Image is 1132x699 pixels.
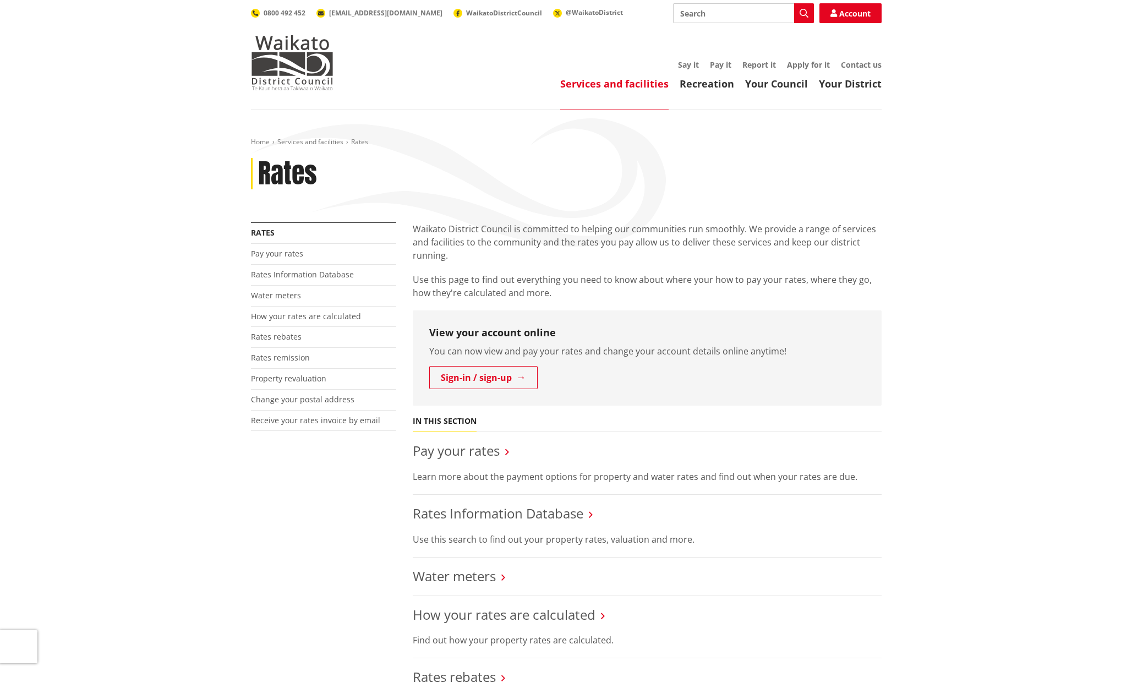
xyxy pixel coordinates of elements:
a: 0800 492 452 [251,8,305,18]
p: Use this page to find out everything you need to know about where your how to pay your rates, whe... [413,273,882,299]
a: Rates Information Database [251,269,354,280]
a: Change your postal address [251,394,354,405]
span: [EMAIL_ADDRESS][DOMAIN_NAME] [329,8,442,18]
input: Search input [673,3,814,23]
a: Apply for it [787,59,830,70]
a: WaikatoDistrictCouncil [453,8,542,18]
a: Report it [742,59,776,70]
a: Property revaluation [251,373,326,384]
a: Sign-in / sign-up [429,366,538,389]
a: Pay your rates [413,441,500,460]
a: Contact us [841,59,882,70]
a: [EMAIL_ADDRESS][DOMAIN_NAME] [316,8,442,18]
a: Home [251,137,270,146]
p: Find out how your property rates are calculated. [413,634,882,647]
a: Account [819,3,882,23]
img: Waikato District Council - Te Kaunihera aa Takiwaa o Waikato [251,35,333,90]
a: Rates remission [251,352,310,363]
h1: Rates [258,158,317,190]
nav: breadcrumb [251,138,882,147]
a: Your District [819,77,882,90]
h5: In this section [413,417,477,426]
a: How your rates are calculated [413,605,595,624]
a: @WaikatoDistrict [553,8,623,17]
a: Rates Information Database [413,504,583,522]
a: Water meters [251,290,301,301]
span: 0800 492 452 [264,8,305,18]
span: @WaikatoDistrict [566,8,623,17]
a: How your rates are calculated [251,311,361,321]
a: Pay your rates [251,248,303,259]
a: Water meters [413,567,496,585]
p: Waikato District Council is committed to helping our communities run smoothly. We provide a range... [413,222,882,262]
a: Services and facilities [277,137,343,146]
p: You can now view and pay your rates and change your account details online anytime! [429,345,865,358]
h3: View your account online [429,327,865,339]
a: Recreation [680,77,734,90]
a: Rates rebates [413,668,496,686]
a: Pay it [710,59,731,70]
a: Rates [251,227,275,238]
a: Say it [678,59,699,70]
a: Rates rebates [251,331,302,342]
p: Learn more about the payment options for property and water rates and find out when your rates ar... [413,470,882,483]
span: WaikatoDistrictCouncil [466,8,542,18]
a: Your Council [745,77,808,90]
a: Services and facilities [560,77,669,90]
a: Receive your rates invoice by email [251,415,380,425]
span: Rates [351,137,368,146]
p: Use this search to find out your property rates, valuation and more. [413,533,882,546]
